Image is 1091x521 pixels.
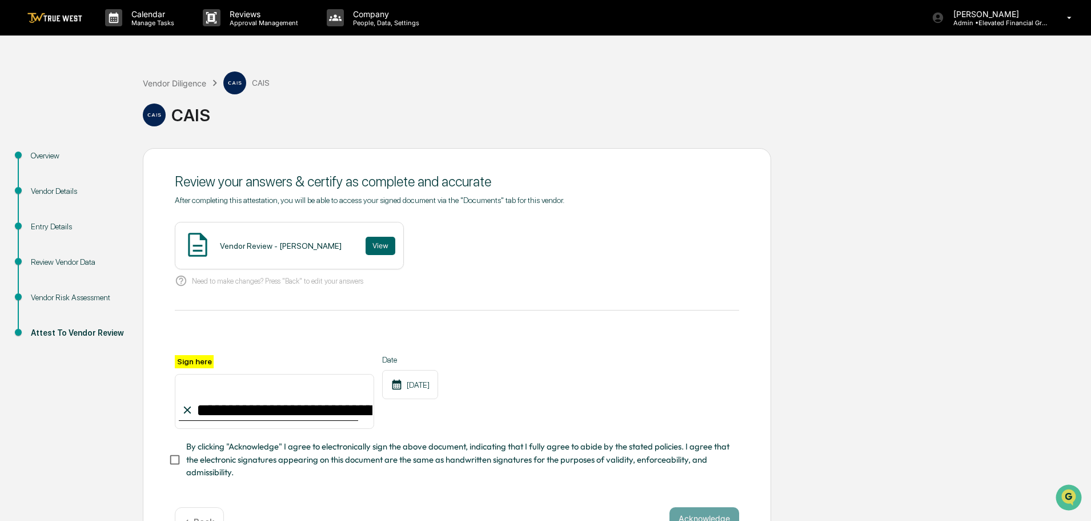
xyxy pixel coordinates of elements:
div: 🗄️ [83,235,92,244]
span: Data Lookup [23,256,72,267]
div: Past conversations [11,127,77,136]
div: We're available if you need us! [51,99,157,108]
div: Review Vendor Data [31,256,125,268]
div: Vendor Review - [PERSON_NAME] [220,241,342,250]
div: Review your answers & certify as complete and accurate [175,173,739,190]
div: Start new chat [51,88,187,99]
div: Entry Details [31,221,125,233]
label: Sign here [175,355,214,368]
button: View [366,237,395,255]
a: 🗄️Attestations [78,229,146,250]
span: [DATE] [101,186,125,196]
span: By clicking "Acknowledge" I agree to electronically sign the above document, indicating that I fu... [186,440,730,479]
p: Admin • Elevated Financial Group [944,19,1050,27]
img: Vendor Logo [143,104,166,126]
p: People, Data, Settings [344,19,425,27]
button: Start new chat [194,91,208,105]
img: Vendor Logo [223,71,246,94]
button: See all [177,125,208,138]
p: Approval Management [220,19,304,27]
span: [PERSON_NAME] [35,186,93,196]
span: • [95,156,99,165]
div: Attest To Vendor Review [31,327,125,339]
img: logo [27,13,82,23]
img: Document Icon [183,230,212,259]
img: Tammy Steffen [11,145,30,163]
span: Pylon [114,284,138,292]
p: Reviews [220,9,304,19]
label: Date [382,355,438,364]
img: 1746055101610-c473b297-6a78-478c-a979-82029cc54cd1 [11,88,32,108]
p: Need to make changes? Press "Back" to edit your answers [192,277,363,285]
div: 🖐️ [11,235,21,244]
span: • [95,186,99,196]
p: How can we help? [11,24,208,42]
p: Manage Tasks [122,19,180,27]
p: Calendar [122,9,180,19]
iframe: Open customer support [1054,483,1085,514]
span: [PERSON_NAME] [35,156,93,165]
span: Attestations [94,234,142,245]
a: Powered byPylon [81,283,138,292]
div: CAIS [223,71,270,94]
div: Vendor Diligence [143,78,206,88]
p: Company [344,9,425,19]
div: Vendor Details [31,185,125,197]
p: [PERSON_NAME] [944,9,1050,19]
div: 🔎 [11,257,21,266]
span: [DATE] [101,156,125,165]
span: Preclearance [23,234,74,245]
span: After completing this attestation, you will be able to access your signed document via the "Docum... [175,196,564,205]
a: 🖐️Preclearance [7,229,78,250]
div: [DATE] [382,370,438,399]
img: 8933085812038_c878075ebb4cc5468115_72.jpg [24,88,45,108]
img: Tammy Steffen [11,176,30,194]
div: Overview [31,150,125,162]
a: 🔎Data Lookup [7,251,77,272]
div: Vendor Risk Assessment [31,292,125,304]
div: CAIS [143,104,1085,126]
